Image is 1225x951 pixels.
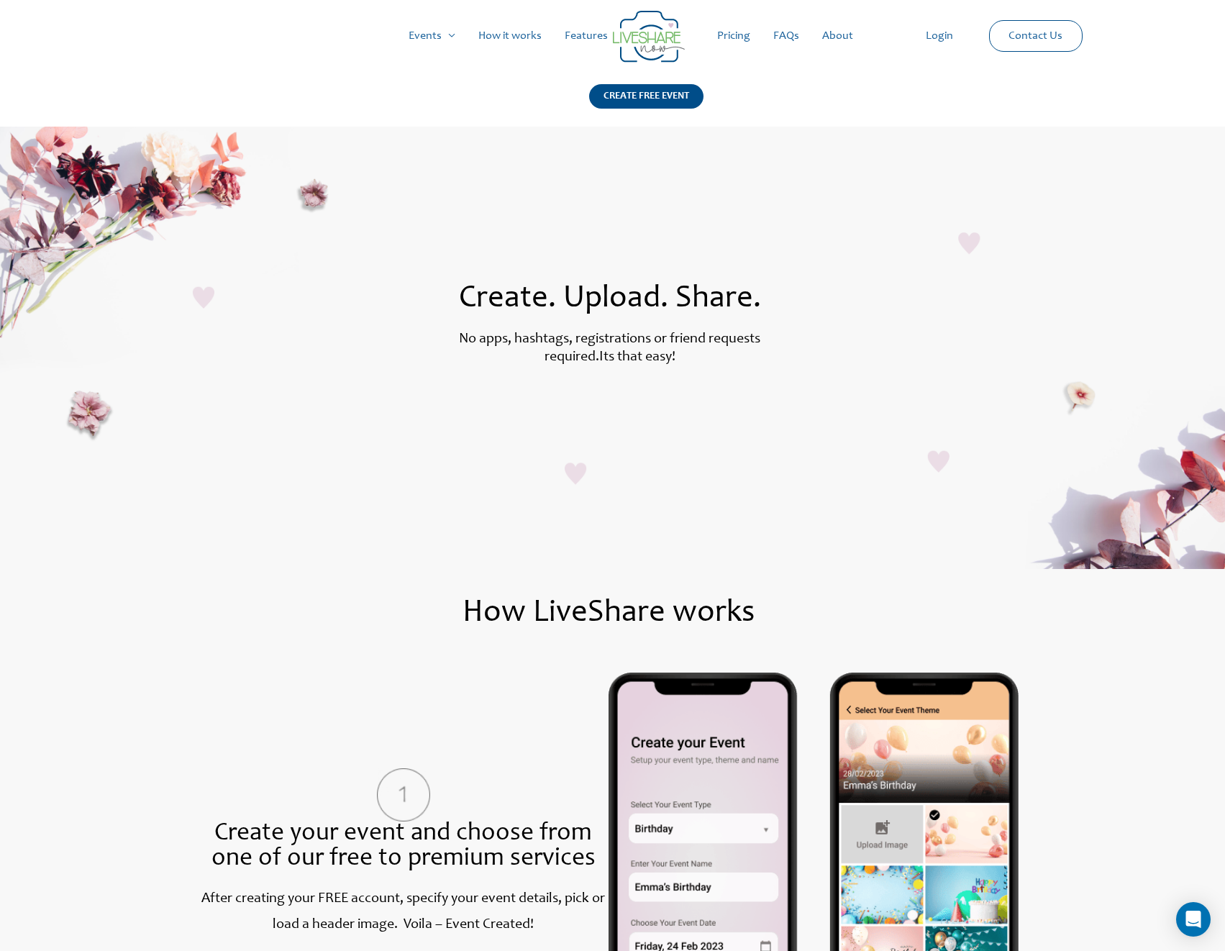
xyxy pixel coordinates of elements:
div: CREATE FREE EVENT [589,84,703,109]
h1: How LiveShare works [129,598,1087,629]
label: After creating your FREE account, specify your event details, pick or load a header image. Voila ... [201,892,605,932]
img: Group 14 | Live Photo Slideshow for Events | Create Free Events Album for Any Occasion [613,11,685,63]
a: FAQs [762,13,811,59]
a: About [811,13,865,59]
a: Pricing [706,13,762,59]
label: No apps, hashtags, registrations or friend requests required. [459,332,760,365]
nav: Site Navigation [25,13,1200,59]
span: Create your event and choose from one of our free to premium services [211,822,596,872]
a: Events [397,13,467,59]
span: Create. Upload. Share. [459,283,761,315]
a: Login [914,13,965,59]
a: CREATE FREE EVENT [589,84,703,127]
a: How it works [467,13,553,59]
a: Contact Us [997,21,1074,51]
label: Its that easy! [599,350,675,365]
img: hiw_step_one [377,768,430,822]
a: Features [553,13,619,59]
div: Open Intercom Messenger [1176,902,1211,937]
